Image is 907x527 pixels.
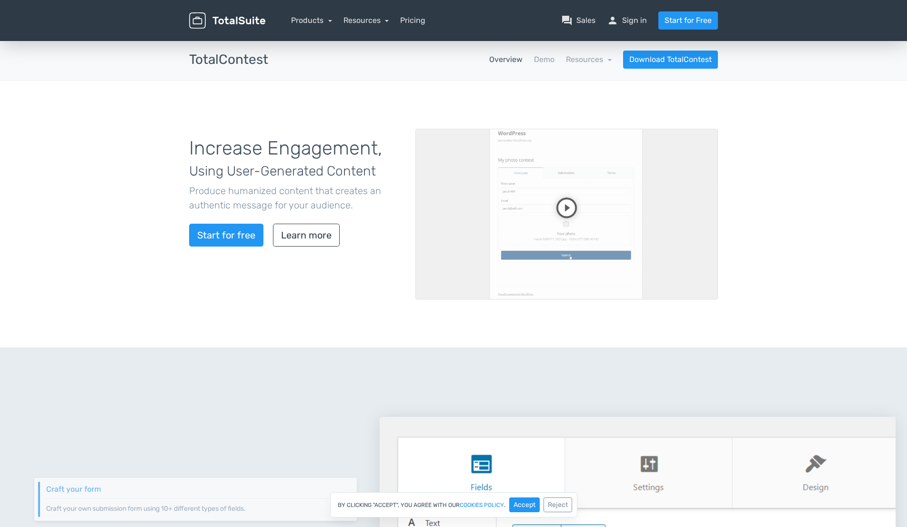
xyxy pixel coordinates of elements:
[291,16,332,25] a: Products
[561,15,595,26] a: question_answerSales
[509,497,540,512] button: Accept
[623,51,718,69] a: Download TotalContest
[273,224,340,247] a: Learn more
[658,11,718,30] a: Start for Free
[189,12,265,29] img: TotalSuite for WordPress
[607,15,618,26] span: person
[489,54,523,65] a: Overview
[189,52,268,67] h3: TotalContest
[566,55,612,64] a: Resources
[534,54,554,65] a: Demo
[189,138,401,180] h1: Increase Engagement,
[460,502,504,508] a: cookies policy
[561,15,573,26] span: question_answer
[330,492,577,517] div: By clicking "Accept", you agree with our .
[46,485,350,494] h6: Craft your form
[189,163,376,179] span: Using User-Generated Content
[343,16,389,25] a: Resources
[400,15,425,26] a: Pricing
[189,184,401,212] p: Produce humanized content that creates an authentic message for your audience.
[189,224,263,247] a: Start for free
[544,497,572,512] button: Reject
[607,15,647,26] a: personSign in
